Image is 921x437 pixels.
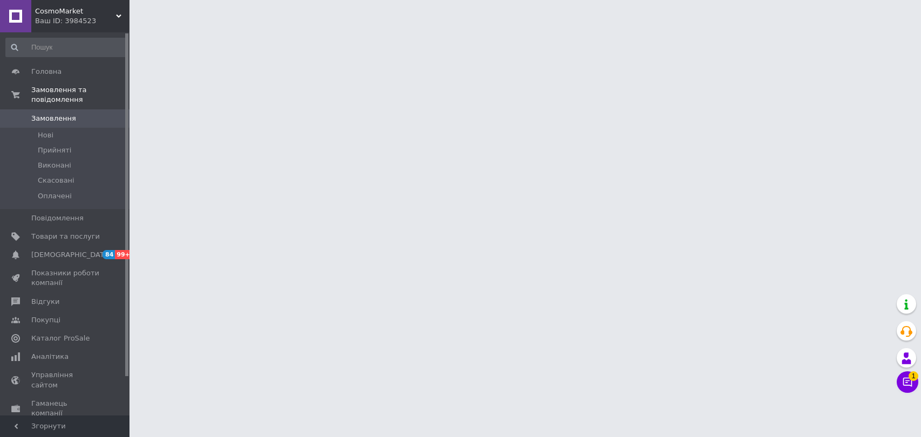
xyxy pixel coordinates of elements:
[38,176,74,185] span: Скасовані
[5,38,127,57] input: Пошук
[38,161,71,170] span: Виконані
[31,315,60,325] span: Покупці
[31,213,84,223] span: Повідомлення
[115,250,133,259] span: 99+
[897,371,918,393] button: Чат з покупцем1
[909,371,918,381] span: 1
[31,352,69,362] span: Аналітика
[35,6,116,16] span: CosmoMarket
[31,334,90,343] span: Каталог ProSale
[31,370,100,390] span: Управління сайтом
[35,16,129,26] div: Ваш ID: 3984523
[38,145,71,155] span: Прийняті
[31,114,76,123] span: Замовлення
[31,232,100,241] span: Товари та послуги
[38,130,53,140] span: Нові
[38,191,72,201] span: Оплачені
[103,250,115,259] span: 84
[31,85,129,105] span: Замовлення та повідомлення
[31,67,62,77] span: Головна
[31,268,100,288] span: Показники роботи компанії
[31,297,59,307] span: Відгуки
[31,399,100,418] span: Гаманець компанії
[31,250,111,260] span: [DEMOGRAPHIC_DATA]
